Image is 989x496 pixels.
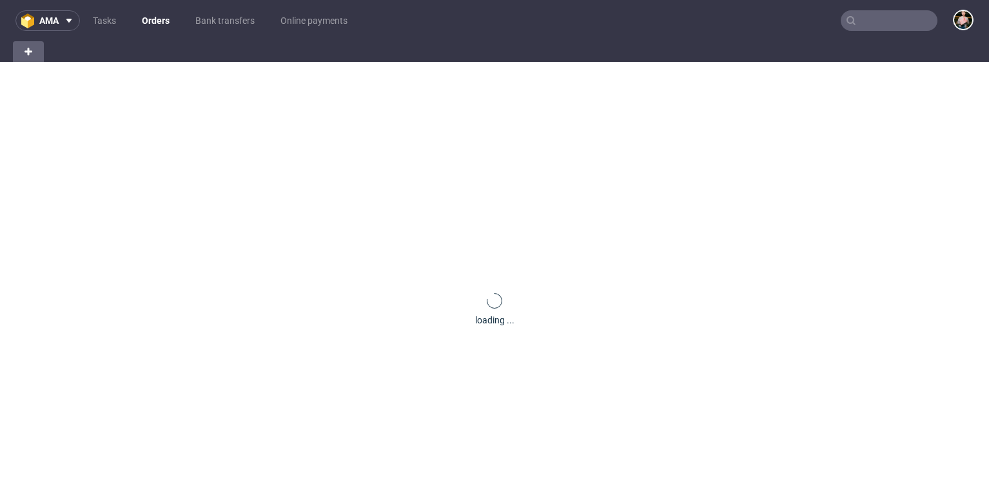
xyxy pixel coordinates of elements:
[15,10,80,31] button: ama
[475,314,514,327] div: loading ...
[273,10,355,31] a: Online payments
[188,10,262,31] a: Bank transfers
[954,11,972,29] img: Marta Tomaszewska
[85,10,124,31] a: Tasks
[21,14,39,28] img: logo
[134,10,177,31] a: Orders
[39,16,59,25] span: ama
